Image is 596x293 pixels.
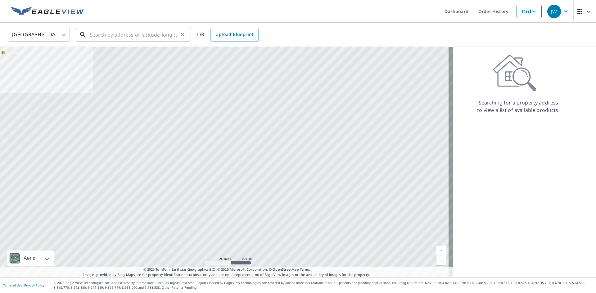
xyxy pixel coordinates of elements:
div: [GEOGRAPHIC_DATA] [8,26,70,43]
div: JW [547,5,561,18]
span: © 2025 TomTom, Earthstar Geographics SIO, © 2025 Microsoft Corporation, © [143,267,310,272]
a: Terms of Use [3,283,22,287]
a: Order [517,5,542,18]
a: Upload Blueprint [210,28,258,42]
img: EV Logo [11,7,84,16]
div: OR [197,28,259,42]
a: Current Level 5, Zoom In [436,246,446,255]
a: Terms [300,267,310,272]
a: Current Level 5, Zoom Out [436,255,446,265]
div: Aerial [7,251,54,266]
a: Privacy Policy [24,283,44,287]
span: Upload Blueprint [215,31,253,38]
p: © 2025 Eagle View Technologies, Inc. and Pictometry International Corp. All Rights Reserved. Repo... [54,281,593,290]
p: | [3,283,44,287]
p: Searching for a property address to view a list of available products. [477,99,560,114]
a: OpenStreetMap [273,267,299,272]
input: Search by address or latitude-longitude [90,26,178,43]
button: Clear [178,30,187,39]
div: Aerial [22,251,38,266]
